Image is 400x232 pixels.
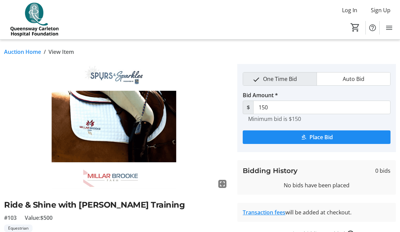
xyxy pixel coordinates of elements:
[243,130,391,144] button: Place Bid
[4,48,41,56] a: Auction Home
[243,101,254,114] span: $
[259,72,301,85] span: One Time Bid
[48,48,74,56] span: View Item
[337,5,363,16] button: Log In
[366,21,379,35] button: Help
[25,214,53,222] span: Value: $500
[243,166,298,176] h3: Bidding History
[4,225,33,232] tr-label-badge: Equestrian
[4,64,229,191] img: Image
[342,6,357,14] span: Log In
[365,5,396,16] button: Sign Up
[243,208,391,216] div: will be added at checkout.
[4,3,64,37] img: QCH Foundation's Logo
[349,21,361,34] button: Cart
[243,91,278,99] label: Bid Amount *
[243,209,285,216] a: Transaction fees
[382,21,396,35] button: Menu
[248,115,301,122] tr-hint: Minimum bid is $150
[243,181,391,189] div: No bids have been placed
[44,48,46,56] span: /
[4,199,229,211] h2: Ride & Shine with [PERSON_NAME] Training
[218,180,226,188] mat-icon: fullscreen
[309,133,333,141] span: Place Bid
[375,167,391,175] span: 0 bids
[339,72,368,85] span: Auto Bid
[371,6,391,14] span: Sign Up
[4,214,17,222] span: #103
